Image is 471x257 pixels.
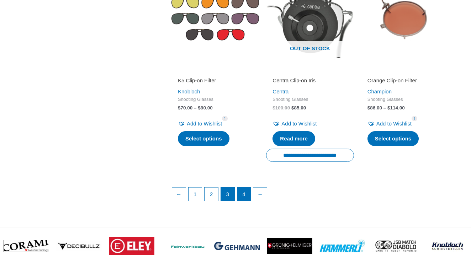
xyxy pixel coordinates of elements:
[412,116,417,121] span: 1
[109,237,154,255] img: brand logo
[367,105,382,110] bdi: 86.00
[376,120,412,127] span: Add to Wishlist
[178,97,253,103] span: Shooting Glasses
[272,77,347,87] a: Centra Clip-on Iris
[237,187,251,201] a: Page 4
[178,131,229,146] a: Select options for “K5 Clip-on Filter”
[198,105,212,110] bdi: 90.00
[178,67,253,76] iframe: Customer reviews powered by Trustpilot
[367,77,442,87] a: Orange Clip-on Filter
[171,187,449,205] nav: Product Pagination
[271,41,348,57] span: Out of stock
[187,120,222,127] span: Add to Wishlist
[367,119,412,129] a: Add to Wishlist
[178,105,181,110] span: $
[172,187,186,201] a: ←
[367,67,442,76] iframe: Customer reviews powered by Trustpilot
[367,105,370,110] span: $
[383,105,386,110] span: –
[387,105,390,110] span: $
[272,77,347,84] h2: Centra Clip-on Iris
[291,105,294,110] span: $
[198,105,201,110] span: $
[367,77,442,84] h2: Orange Clip-on Filter
[291,105,306,110] bdi: 85.00
[272,131,315,146] a: Read more about “Centra Clip-on Iris”
[221,187,234,201] span: Page 3
[178,119,222,129] a: Add to Wishlist
[189,187,202,201] a: Page 1
[272,105,275,110] span: $
[272,88,289,94] a: Centra
[272,97,347,103] span: Shooting Glasses
[272,119,317,129] a: Add to Wishlist
[178,77,253,84] h2: K5 Clip-on Filter
[281,120,317,127] span: Add to Wishlist
[272,67,347,76] iframe: Customer reviews powered by Trustpilot
[178,88,200,94] a: Knobloch
[222,116,228,121] span: 1
[178,105,192,110] bdi: 70.00
[178,77,253,87] a: K5 Clip-on Filter
[253,187,267,201] a: →
[205,187,218,201] a: Page 2
[194,105,197,110] span: –
[367,131,419,146] a: Select options for “Orange Clip-on Filter”
[367,97,442,103] span: Shooting Glasses
[367,88,392,94] a: Champion
[387,105,405,110] bdi: 114.00
[272,105,290,110] bdi: 100.00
